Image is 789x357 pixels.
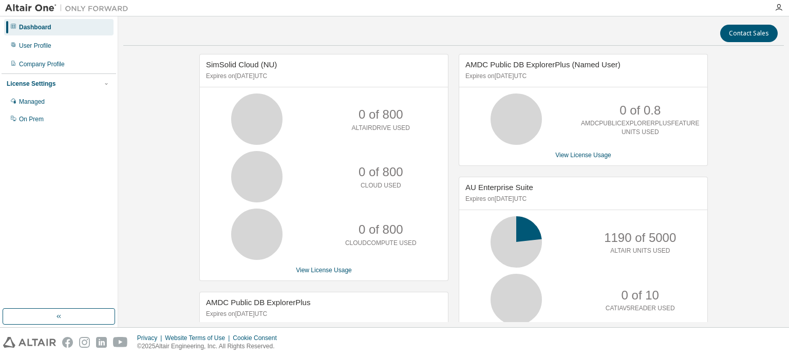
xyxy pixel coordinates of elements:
div: Managed [19,98,45,106]
img: linkedin.svg [96,337,107,348]
p: 1190 of 5000 [604,229,676,247]
p: CATIAV5READER USED [606,304,675,313]
p: CLOUDCOMPUTE USED [345,239,417,248]
span: SimSolid Cloud (NU) [206,60,277,69]
img: youtube.svg [113,337,128,348]
div: License Settings [7,80,55,88]
a: View License Usage [296,267,352,274]
a: View License Usage [555,152,611,159]
img: instagram.svg [79,337,90,348]
p: 0 of 800 [359,106,403,123]
p: CLOUD USED [361,181,401,190]
div: Cookie Consent [233,334,283,342]
button: Contact Sales [720,25,778,42]
p: Expires on [DATE] UTC [465,195,699,203]
img: altair_logo.svg [3,337,56,348]
div: Privacy [137,334,165,342]
div: Company Profile [19,60,65,68]
p: 0 of 800 [359,221,403,238]
div: Website Terms of Use [165,334,233,342]
div: On Prem [19,115,44,123]
p: 0 of 0.8 [619,102,661,119]
span: AMDC Public DB ExplorerPlus [206,298,310,307]
img: facebook.svg [62,337,73,348]
span: AU Enterprise Suite [465,183,533,192]
p: Expires on [DATE] UTC [206,72,439,81]
p: © 2025 Altair Engineering, Inc. All Rights Reserved. [137,342,283,351]
p: 0 of 10 [622,287,659,304]
img: Altair One [5,3,134,13]
p: ALTAIRDRIVE USED [351,124,410,133]
p: 0 of 800 [359,163,403,181]
p: AMDCPUBLICEXPLORERPLUSFEATURE UNITS USED [581,119,700,137]
span: AMDC Public DB ExplorerPlus (Named User) [465,60,621,69]
p: Expires on [DATE] UTC [465,72,699,81]
div: User Profile [19,42,51,50]
p: Expires on [DATE] UTC [206,310,439,318]
div: Dashboard [19,23,51,31]
p: ALTAIR UNITS USED [610,247,670,255]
